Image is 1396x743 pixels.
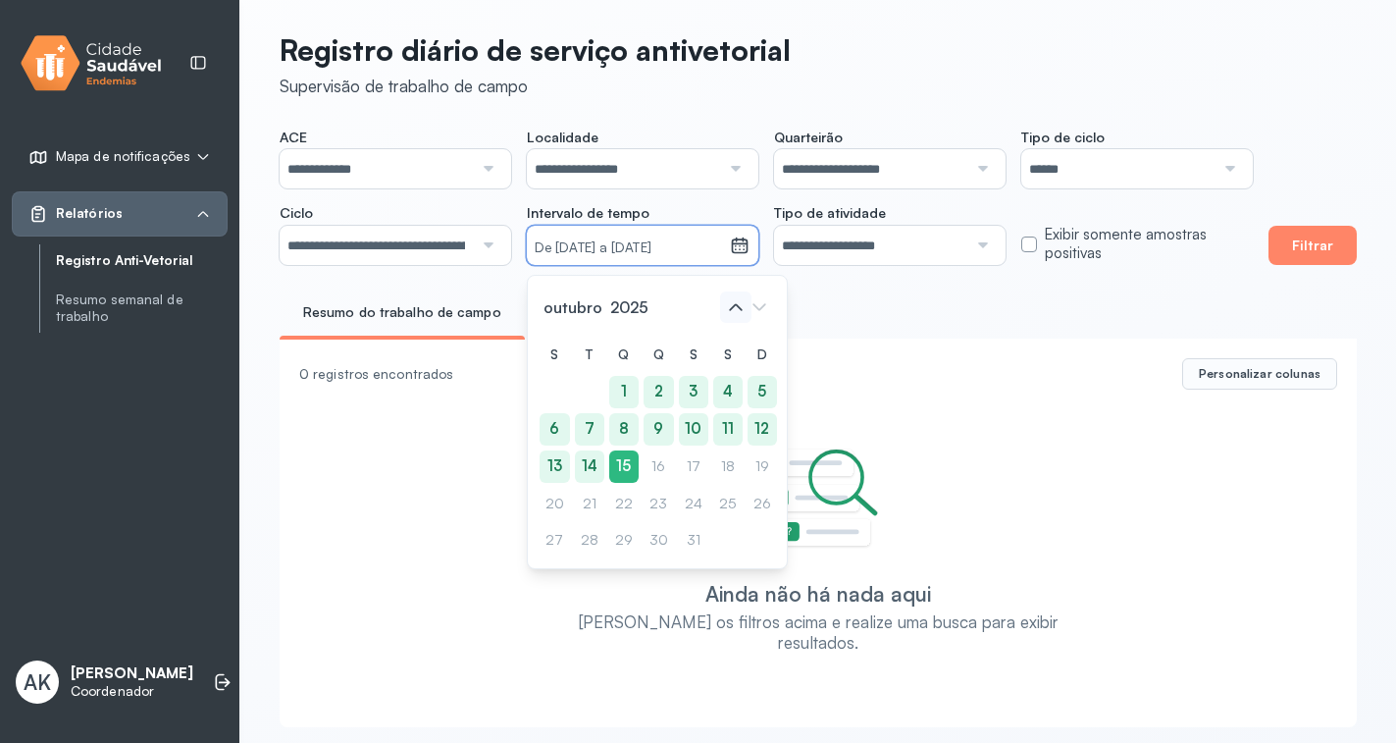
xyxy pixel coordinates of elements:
[1021,129,1105,146] span: Tipo de ciclo
[24,669,51,695] span: AK
[705,581,931,607] div: Ainda não há nada aqui
[575,451,604,483] div: 14
[540,293,606,321] span: outubro
[569,611,1068,654] div: [PERSON_NAME] os filtros acima e realize uma busca para exibir resultados.
[606,293,652,321] span: 2025
[609,451,639,483] div: 15
[679,413,708,446] div: 10
[609,376,639,408] div: 1
[679,376,708,408] div: 3
[609,413,639,446] div: 8
[644,413,674,446] div: 9
[644,376,674,408] div: 2
[280,204,313,222] span: Ciclo
[575,413,604,446] div: 7
[540,339,570,371] div: S
[1182,358,1337,390] button: Personalizar colunas
[56,205,123,222] span: Relatórios
[713,376,743,408] div: 4
[1045,226,1253,263] label: Exibir somente amostras positivas
[1268,226,1357,265] button: Filtrar
[609,339,639,371] div: Q
[713,413,743,446] div: 11
[540,413,570,446] div: 6
[757,449,879,550] img: Imagem de Empty State
[56,292,228,325] a: Resumo semanal de trabalho
[280,76,791,96] div: Supervisão de trabalho de campo
[280,32,791,68] p: Registro diário de serviço antivetorial
[535,239,722,258] small: De [DATE] a [DATE]
[713,339,743,371] div: S
[748,413,777,446] div: 12
[679,339,708,371] div: S
[71,683,193,700] p: Coordenador
[21,31,162,95] img: logo.svg
[56,252,228,269] a: Registro Anti-Vetorial
[1199,366,1320,382] span: Personalizar colunas
[748,376,777,408] div: 5
[71,664,193,683] p: [PERSON_NAME]
[774,204,886,222] span: Tipo de atividade
[280,296,525,329] a: Resumo do trabalho de campo
[575,339,604,371] div: T
[299,366,1166,383] div: 0 registros encontrados
[527,129,598,146] span: Localidade
[56,148,190,165] span: Mapa de notificações
[774,129,843,146] span: Quarteirão
[56,248,228,273] a: Registro Anti-Vetorial
[280,129,307,146] span: ACE
[644,339,674,371] div: Q
[540,451,570,483] div: 13
[748,339,777,371] div: D
[527,204,649,222] span: Intervalo de tempo
[56,288,228,329] a: Resumo semanal de trabalho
